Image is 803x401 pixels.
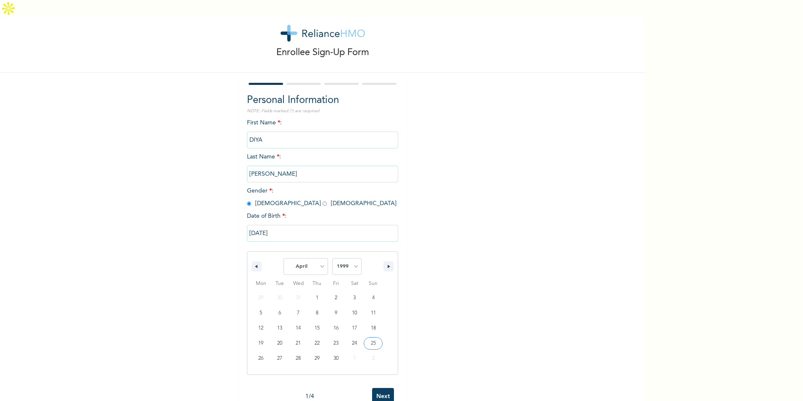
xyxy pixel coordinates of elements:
[315,351,320,366] span: 29
[345,336,364,351] button: 24
[308,290,327,306] button: 1
[281,25,365,42] img: logo
[333,351,339,366] span: 30
[364,336,383,351] button: 25
[252,321,270,336] button: 12
[289,321,308,336] button: 14
[297,306,299,321] span: 7
[289,277,308,290] span: Wed
[296,336,301,351] span: 21
[326,336,345,351] button: 23
[345,306,364,321] button: 10
[258,321,263,336] span: 12
[371,321,376,336] span: 18
[277,351,282,366] span: 27
[333,336,339,351] span: 23
[260,306,262,321] span: 5
[353,290,356,306] span: 3
[335,290,337,306] span: 2
[247,188,396,206] span: Gender : [DEMOGRAPHIC_DATA] [DEMOGRAPHIC_DATA]
[270,351,289,366] button: 27
[352,306,357,321] span: 10
[364,321,383,336] button: 18
[247,392,372,401] div: 1 / 4
[247,212,286,221] span: Date of Birth :
[252,277,270,290] span: Mon
[247,154,398,177] span: Last Name :
[326,321,345,336] button: 16
[276,46,369,60] p: Enrollee Sign-Up Form
[326,306,345,321] button: 9
[247,132,398,148] input: Enter your first name
[252,351,270,366] button: 26
[345,321,364,336] button: 17
[247,93,398,108] h2: Personal Information
[252,306,270,321] button: 5
[247,225,398,242] input: DD-MM-YYYY
[247,108,398,114] p: NOTE: Fields marked (*) are required
[308,306,327,321] button: 8
[296,321,301,336] span: 14
[296,351,301,366] span: 28
[371,336,376,351] span: 25
[270,336,289,351] button: 20
[315,321,320,336] span: 15
[364,277,383,290] span: Sun
[258,351,263,366] span: 26
[352,336,357,351] span: 24
[277,321,282,336] span: 13
[289,336,308,351] button: 21
[252,336,270,351] button: 19
[316,290,318,306] span: 1
[326,290,345,306] button: 2
[289,351,308,366] button: 28
[270,306,289,321] button: 6
[364,306,383,321] button: 11
[315,336,320,351] span: 22
[247,166,398,182] input: Enter your last name
[247,120,398,143] span: First Name :
[278,306,281,321] span: 6
[270,321,289,336] button: 13
[326,277,345,290] span: Fri
[345,290,364,306] button: 3
[333,321,339,336] span: 16
[308,336,327,351] button: 22
[308,321,327,336] button: 15
[371,306,376,321] span: 11
[289,306,308,321] button: 7
[277,336,282,351] span: 20
[352,321,357,336] span: 17
[316,306,318,321] span: 8
[308,277,327,290] span: Thu
[345,277,364,290] span: Sat
[258,336,263,351] span: 19
[270,277,289,290] span: Tue
[308,351,327,366] button: 29
[372,290,375,306] span: 4
[364,290,383,306] button: 4
[335,306,337,321] span: 9
[326,351,345,366] button: 30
